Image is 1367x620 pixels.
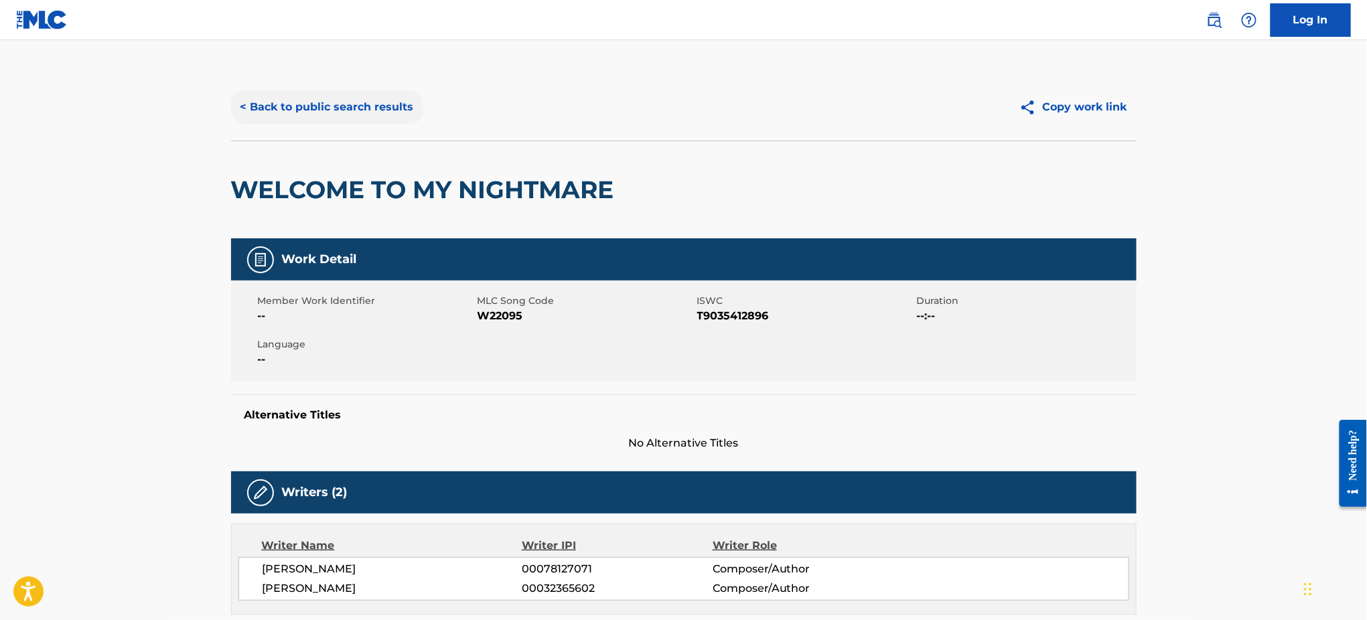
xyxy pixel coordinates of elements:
span: Composer/Author [713,580,886,597]
h2: WELCOME TO MY NIGHTMARE [231,175,621,205]
span: -- [258,352,474,368]
img: Writers [253,485,269,501]
span: ISWC [697,294,914,308]
img: help [1241,12,1257,28]
span: MLC Song Code [478,294,694,308]
h5: Writers (2) [282,485,348,500]
span: Language [258,337,474,352]
span: 00032365602 [522,580,712,597]
iframe: Chat Widget [1300,556,1367,620]
span: Member Work Identifier [258,294,474,308]
div: Writer Role [713,538,886,554]
h5: Alternative Titles [244,408,1123,422]
a: Log In [1271,3,1351,37]
span: W22095 [478,308,694,324]
span: Composer/Author [713,561,886,577]
img: Work Detail [253,252,269,268]
a: Public Search [1201,7,1228,33]
div: Drag [1304,569,1312,609]
div: Writer Name [262,538,522,554]
span: Duration [917,294,1133,308]
button: < Back to public search results [231,90,423,124]
iframe: Resource Center [1329,409,1367,517]
span: [PERSON_NAME] [263,580,522,597]
span: [PERSON_NAME] [263,561,522,577]
img: search [1206,12,1222,28]
img: MLC Logo [16,10,68,29]
span: --:-- [917,308,1133,324]
span: T9035412896 [697,308,914,324]
div: Writer IPI [522,538,713,554]
h5: Work Detail [282,252,357,267]
span: No Alternative Titles [231,435,1137,451]
div: Help [1236,7,1263,33]
span: 00078127071 [522,561,712,577]
img: Copy work link [1019,99,1043,116]
span: -- [258,308,474,324]
button: Copy work link [1010,90,1137,124]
